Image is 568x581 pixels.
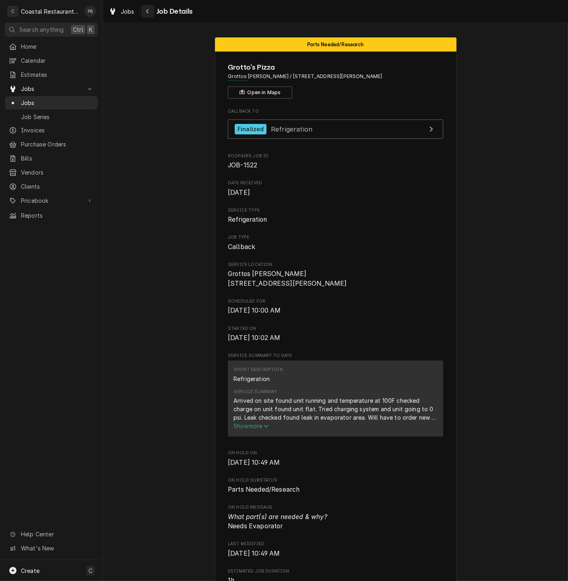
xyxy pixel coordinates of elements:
[21,99,94,107] span: Jobs
[228,512,443,531] span: On Hold Message
[228,62,443,73] span: Name
[121,7,134,16] span: Jobs
[235,124,266,135] div: Finalized
[228,87,292,99] button: Open in Maps
[228,361,443,440] div: Service Summary
[21,530,93,538] span: Help Center
[21,196,82,205] span: Pricebook
[228,450,443,467] div: On Hold On
[21,56,94,65] span: Calendar
[5,166,98,179] a: Vendors
[228,477,443,494] div: On Hold SubStatus
[228,180,443,197] div: Date Received
[228,450,443,456] span: On Hold On
[228,207,443,214] span: Service Type
[228,153,443,159] span: Roopairs Job ID
[228,62,443,99] div: Client Information
[228,153,443,170] div: Roopairs Job ID
[215,37,456,52] div: Status
[89,25,93,34] span: K
[7,6,19,17] div: C
[228,180,443,186] span: Date Received
[5,209,98,222] a: Reports
[21,126,94,134] span: Invoices
[21,182,94,191] span: Clients
[5,152,98,165] a: Bills
[21,211,94,220] span: Reports
[233,389,277,395] div: Service Summary
[5,180,98,193] a: Clients
[233,422,269,429] span: Show more
[228,459,280,466] span: [DATE] 10:49 AM
[271,125,312,133] span: Refrigeration
[19,25,64,34] span: Search anything
[85,6,96,17] div: PB
[5,68,98,81] a: Estimates
[228,234,443,241] span: Job Type
[228,73,443,80] span: Address
[228,333,443,343] span: Started On
[228,504,443,511] span: On Hold Message
[21,70,94,79] span: Estimates
[233,367,283,373] div: Short Description
[5,138,98,151] a: Purchase Orders
[5,82,98,95] a: Go to Jobs
[228,334,280,342] span: [DATE] 10:02 AM
[233,396,438,422] div: Arrived on site found unit running and temperature at 100F checked charge on unit found unit flat...
[228,207,443,225] div: Service Type
[21,154,94,163] span: Bills
[228,326,443,332] span: Started On
[233,375,270,383] div: Refrigeration
[21,113,94,121] span: Job Series
[228,568,443,575] span: Estimated Job Duration
[154,6,193,17] span: Job Details
[228,549,443,558] span: Last Modified
[228,298,443,305] span: Scheduled For
[5,124,98,137] a: Invoices
[228,242,443,252] span: Job Type
[85,6,96,17] div: Phill Blush's Avatar
[228,513,327,530] span: Needs Evaporator
[5,542,98,555] a: Go to What's New
[228,458,443,468] span: On Hold On
[228,541,443,547] span: Last Modified
[228,513,327,521] i: What part(s) are needed & why?
[21,42,94,51] span: Home
[233,422,438,430] button: Showmore
[21,7,80,16] div: Coastal Restaurant Repair
[228,161,443,170] span: Roopairs Job ID
[228,541,443,558] div: Last Modified
[5,40,98,53] a: Home
[21,567,39,574] span: Create
[5,527,98,541] a: Go to Help Center
[228,119,443,139] a: View Job
[21,84,82,93] span: Jobs
[21,168,94,177] span: Vendors
[73,25,83,34] span: Ctrl
[228,550,280,557] span: [DATE] 10:49 AM
[228,298,443,315] div: Scheduled For
[89,567,93,575] span: C
[228,270,347,287] span: Grottos [PERSON_NAME] [STREET_ADDRESS][PERSON_NAME]
[228,269,443,288] span: Service Location
[228,108,443,115] span: Callback To
[228,262,443,268] span: Service Location
[21,140,94,148] span: Purchase Orders
[141,5,154,18] button: Navigate back
[228,189,250,196] span: [DATE]
[228,262,443,288] div: Service Location
[307,42,364,47] span: Parts Needed/Research
[228,234,443,251] div: Job Type
[228,216,267,223] span: Refrigeration
[228,352,443,440] div: Service Summary To Date
[21,544,93,552] span: What's New
[228,477,443,484] span: On Hold SubStatus
[228,188,443,198] span: Date Received
[228,307,281,314] span: [DATE] 10:00 AM
[228,504,443,531] div: On Hold Message
[228,352,443,359] span: Service Summary To Date
[5,194,98,207] a: Go to Pricebook
[228,326,443,343] div: Started On
[228,486,299,493] span: Parts Needed/Research
[5,96,98,109] a: Jobs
